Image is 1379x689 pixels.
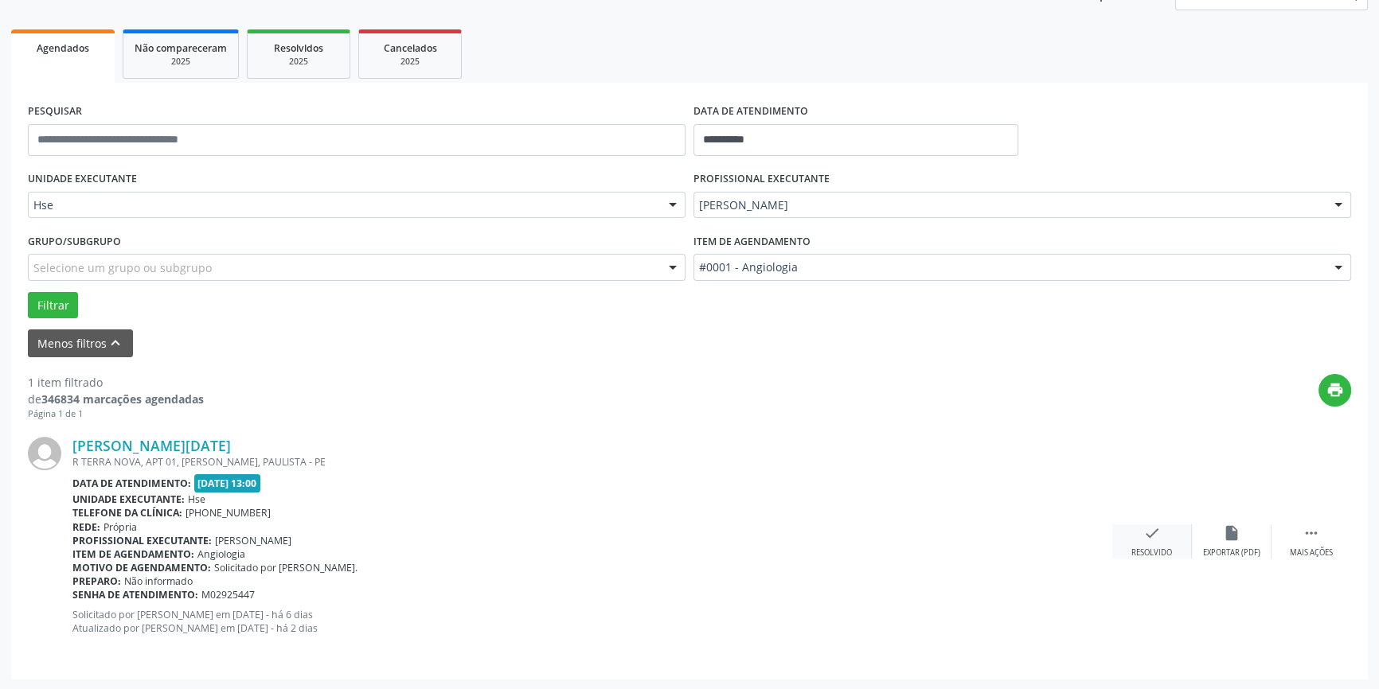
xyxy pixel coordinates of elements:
button: Filtrar [28,292,78,319]
label: PESQUISAR [28,99,82,124]
b: Item de agendamento: [72,547,194,561]
span: Angiologia [197,547,245,561]
span: Resolvidos [274,41,323,55]
span: Agendados [37,41,89,55]
div: de [28,391,204,407]
b: Profissional executante: [72,534,212,547]
span: [PERSON_NAME] [215,534,291,547]
i: keyboard_arrow_up [107,334,124,352]
div: Página 1 de 1 [28,407,204,421]
img: img [28,437,61,470]
strong: 346834 marcações agendadas [41,391,204,407]
span: M02925447 [201,588,255,601]
label: UNIDADE EXECUTANTE [28,167,137,192]
i: check [1143,524,1161,542]
button: print [1318,374,1351,407]
label: PROFISSIONAL EXECUTANTE [693,167,830,192]
span: Hse [188,492,205,506]
i: print [1326,381,1344,399]
label: Grupo/Subgrupo [28,229,121,254]
b: Rede: [72,520,100,534]
div: R TERRA NOVA, APT 01, [PERSON_NAME], PAULISTA - PE [72,455,1112,469]
button: Menos filtroskeyboard_arrow_up [28,329,133,357]
i:  [1303,524,1320,542]
b: Telefone da clínica: [72,506,182,520]
div: Resolvido [1131,547,1172,559]
i: insert_drive_file [1223,524,1240,542]
div: 2025 [135,56,227,68]
div: 1 item filtrado [28,374,204,391]
label: DATA DE ATENDIMENTO [693,99,808,124]
span: [PERSON_NAME] [699,197,1318,213]
p: Solicitado por [PERSON_NAME] em [DATE] - há 6 dias Atualizado por [PERSON_NAME] em [DATE] - há 2 ... [72,608,1112,635]
span: Solicitado por [PERSON_NAME]. [214,561,357,574]
div: Exportar (PDF) [1203,547,1260,559]
b: Preparo: [72,574,121,588]
b: Motivo de agendamento: [72,561,211,574]
div: Mais ações [1290,547,1333,559]
span: Selecione um grupo ou subgrupo [33,259,212,276]
span: [DATE] 13:00 [194,474,261,492]
div: 2025 [259,56,338,68]
span: Própria [104,520,137,534]
b: Data de atendimento: [72,477,191,490]
span: Não compareceram [135,41,227,55]
div: 2025 [370,56,450,68]
span: Não informado [124,574,193,588]
span: [PHONE_NUMBER] [186,506,271,520]
b: Senha de atendimento: [72,588,198,601]
b: Unidade executante: [72,492,185,506]
label: Item de agendamento [693,229,811,254]
span: Hse [33,197,653,213]
span: Cancelados [384,41,437,55]
a: [PERSON_NAME][DATE] [72,437,231,454]
span: #0001 - Angiologia [699,259,1318,275]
